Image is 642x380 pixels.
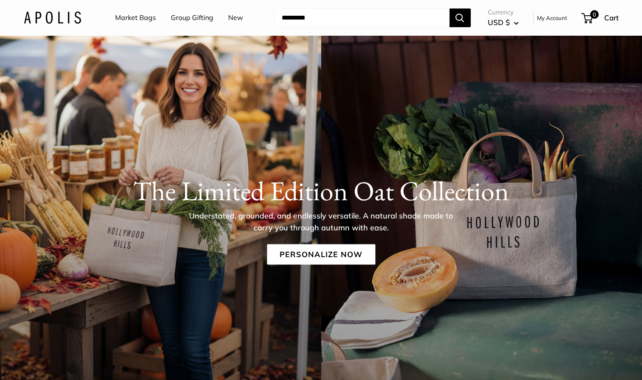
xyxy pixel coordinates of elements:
a: Market Bags [115,11,156,24]
span: 0 [590,10,598,19]
span: USD $ [488,18,510,27]
a: Group Gifting [171,11,213,24]
span: Cart [604,13,619,22]
a: 0 Cart [582,11,619,25]
a: Personalize Now [267,244,375,264]
button: Search [450,9,471,27]
span: Currency [488,6,519,18]
button: USD $ [488,16,519,29]
input: Search... [275,9,450,27]
p: Understated, grounded, and endlessly versatile. A natural shade made to carry you through autumn ... [183,210,459,233]
a: My Account [537,13,567,23]
h1: The Limited Edition Oat Collection [24,174,619,207]
a: New [228,11,243,24]
img: Apolis [24,11,81,24]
